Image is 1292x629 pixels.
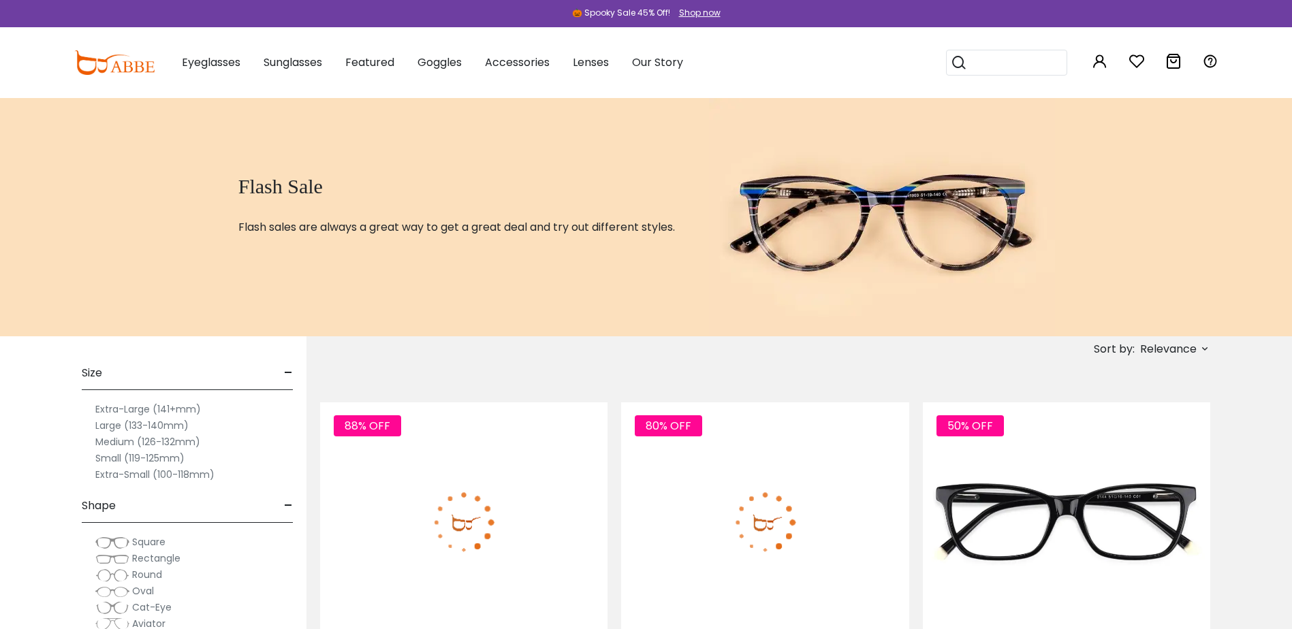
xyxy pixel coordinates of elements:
[132,600,172,614] span: Cat-Eye
[264,54,322,70] span: Sunglasses
[1140,337,1197,361] span: Relevance
[95,450,185,466] label: Small (119-125mm)
[632,54,683,70] span: Our Story
[95,568,129,582] img: Round.png
[284,489,293,522] span: -
[74,50,155,75] img: abbeglasses.com
[417,54,462,70] span: Goggles
[679,7,721,19] div: Shop now
[82,357,102,389] span: Size
[635,415,702,436] span: 80% OFF
[238,219,675,236] p: Flash sales are always a great way to get a great deal and try out different styles.
[709,98,1055,336] img: flash sale
[132,568,162,581] span: Round
[95,536,129,549] img: Square.png
[573,54,609,70] span: Lenses
[132,551,180,565] span: Rectangle
[95,585,129,598] img: Oval.png
[936,415,1004,436] span: 50% OFF
[238,174,675,199] h1: Flash Sale
[345,54,394,70] span: Featured
[95,466,215,483] label: Extra-Small (100-118mm)
[95,552,129,566] img: Rectangle.png
[334,415,401,436] span: 88% OFF
[182,54,240,70] span: Eyeglasses
[572,7,670,19] div: 🎃 Spooky Sale 45% Off!
[95,601,129,615] img: Cat-Eye.png
[132,535,166,549] span: Square
[95,417,189,434] label: Large (133-140mm)
[485,54,550,70] span: Accessories
[95,401,201,417] label: Extra-Large (141+mm)
[284,357,293,389] span: -
[82,489,116,522] span: Shape
[132,584,154,598] span: Oval
[95,434,200,450] label: Medium (126-132mm)
[1094,341,1135,357] span: Sort by:
[672,7,721,18] a: Shop now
